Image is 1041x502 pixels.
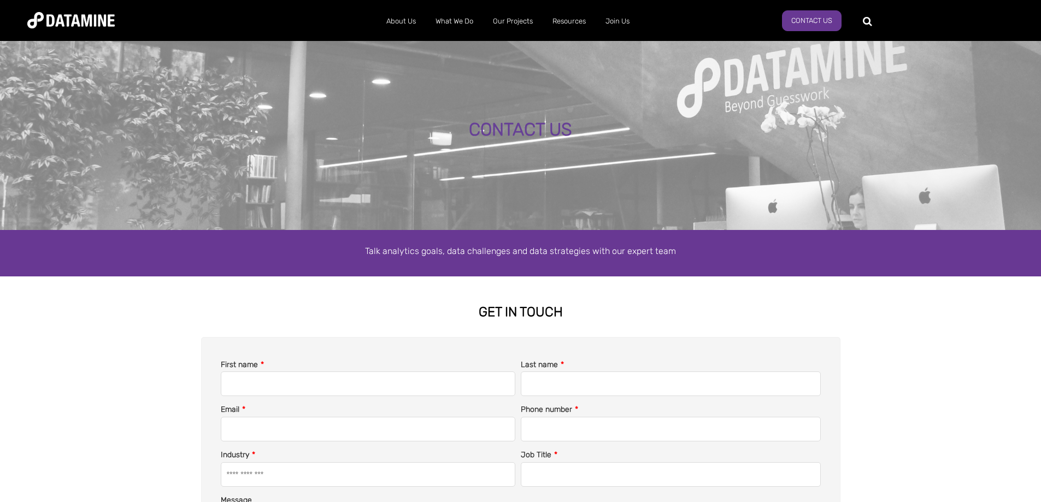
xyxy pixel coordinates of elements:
span: Phone number [521,405,572,414]
span: Industry [221,450,249,459]
span: Job Title [521,450,551,459]
img: Datamine [27,12,115,28]
a: Join Us [596,7,639,36]
div: CONTACT US [118,120,923,140]
a: About Us [377,7,426,36]
a: Our Projects [483,7,543,36]
a: What We Do [426,7,483,36]
a: Resources [543,7,596,36]
span: First name [221,360,258,369]
span: Email [221,405,239,414]
span: Last name [521,360,558,369]
a: Contact Us [782,10,842,31]
strong: GET IN TOUCH [479,304,563,320]
span: Talk analytics goals, data challenges and data strategies with our expert team [365,246,676,256]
